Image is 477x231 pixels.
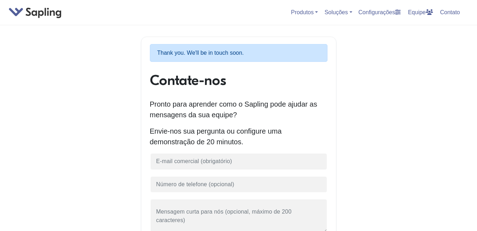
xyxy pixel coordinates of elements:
[437,6,463,18] a: Contato
[358,9,395,15] font: Configurações
[291,9,318,15] a: Produtos
[325,9,352,15] a: Soluções
[356,6,403,18] a: Configurações
[150,72,327,89] h1: Contate-nos
[408,9,426,15] font: Equipe
[405,6,436,18] a: Equipe
[150,44,327,62] p: Thank you. We'll be in touch soon.
[150,99,327,120] p: Pronto para aprender como o Sapling pode ajudar as mensagens da sua equipe?
[150,153,327,170] input: E-mail comercial (obrigatório)
[150,126,327,147] p: Envie-nos sua pergunta ou configure uma demonstração de 20 minutos.
[150,176,327,193] input: Número de telefone (opcional)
